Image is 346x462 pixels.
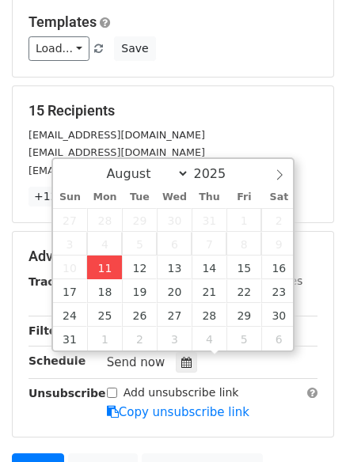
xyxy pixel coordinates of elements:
[87,192,122,203] span: Mon
[122,327,157,350] span: September 2, 2025
[192,192,226,203] span: Thu
[87,279,122,303] span: August 18, 2025
[29,102,317,119] h5: 15 Recipients
[192,232,226,256] span: August 7, 2025
[261,232,296,256] span: August 9, 2025
[122,256,157,279] span: August 12, 2025
[261,303,296,327] span: August 30, 2025
[53,303,88,327] span: August 24, 2025
[261,208,296,232] span: August 2, 2025
[261,327,296,350] span: September 6, 2025
[29,146,205,158] small: [EMAIL_ADDRESS][DOMAIN_NAME]
[261,256,296,279] span: August 16, 2025
[226,208,261,232] span: August 1, 2025
[114,36,155,61] button: Save
[29,354,86,367] strong: Schedule
[157,279,192,303] span: August 20, 2025
[226,327,261,350] span: September 5, 2025
[192,208,226,232] span: July 31, 2025
[53,256,88,279] span: August 10, 2025
[124,384,239,401] label: Add unsubscribe link
[122,208,157,232] span: July 29, 2025
[261,279,296,303] span: August 23, 2025
[53,232,88,256] span: August 3, 2025
[29,129,205,141] small: [EMAIL_ADDRESS][DOMAIN_NAME]
[53,279,88,303] span: August 17, 2025
[87,327,122,350] span: September 1, 2025
[29,187,95,206] a: +12 more
[192,256,226,279] span: August 14, 2025
[226,279,261,303] span: August 22, 2025
[29,324,69,337] strong: Filters
[53,208,88,232] span: July 27, 2025
[87,256,122,279] span: August 11, 2025
[192,303,226,327] span: August 28, 2025
[122,232,157,256] span: August 5, 2025
[107,405,249,419] a: Copy unsubscribe link
[87,232,122,256] span: August 4, 2025
[87,208,122,232] span: July 28, 2025
[53,192,88,203] span: Sun
[29,165,205,176] small: [EMAIL_ADDRESS][DOMAIN_NAME]
[87,303,122,327] span: August 25, 2025
[29,387,106,400] strong: Unsubscribe
[122,192,157,203] span: Tue
[157,303,192,327] span: August 27, 2025
[157,327,192,350] span: September 3, 2025
[157,232,192,256] span: August 6, 2025
[29,248,317,265] h5: Advanced
[157,256,192,279] span: August 13, 2025
[192,279,226,303] span: August 21, 2025
[267,386,346,462] iframe: Chat Widget
[29,36,89,61] a: Load...
[157,208,192,232] span: July 30, 2025
[226,256,261,279] span: August 15, 2025
[226,232,261,256] span: August 8, 2025
[192,327,226,350] span: September 4, 2025
[53,327,88,350] span: August 31, 2025
[226,192,261,203] span: Fri
[122,303,157,327] span: August 26, 2025
[29,275,82,288] strong: Tracking
[122,279,157,303] span: August 19, 2025
[189,166,246,181] input: Year
[157,192,192,203] span: Wed
[29,13,97,30] a: Templates
[107,355,165,369] span: Send now
[261,192,296,203] span: Sat
[226,303,261,327] span: August 29, 2025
